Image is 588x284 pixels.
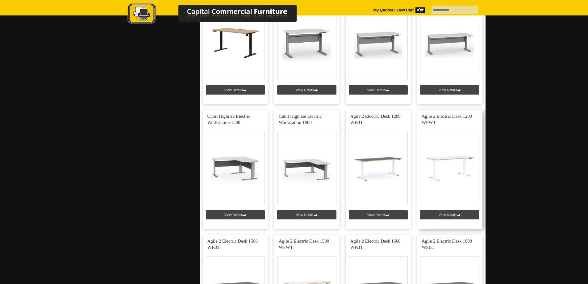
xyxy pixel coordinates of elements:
strong: View Cart [396,8,425,12]
a: View Cart0 [395,8,425,12]
img: Capital Commercial Furniture Logo [111,3,327,26]
a: My Quotes [373,8,393,12]
span: 0 [415,7,425,13]
a: Capital Commercial Furniture Logo [111,3,327,28]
